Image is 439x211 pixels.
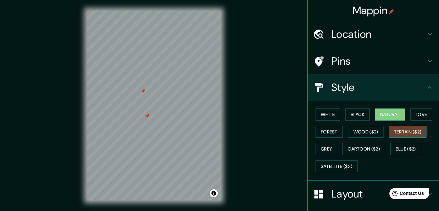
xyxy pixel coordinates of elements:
button: Forest [316,126,343,138]
button: Satellite ($3) [316,160,358,173]
h4: Layout [331,187,426,200]
canvas: Map [87,11,221,200]
div: Layout [308,181,439,207]
h4: Location [331,28,426,41]
button: Grey [316,143,337,155]
div: Location [308,21,439,47]
button: Wood ($2) [348,126,384,138]
button: Blue ($2) [390,143,421,155]
h4: Style [331,81,426,94]
iframe: Help widget launcher [381,185,432,204]
button: Natural [375,108,405,121]
button: White [316,108,340,121]
div: Pins [308,48,439,74]
div: Style [308,74,439,101]
button: Love [410,108,432,121]
button: Cartoon ($2) [342,143,385,155]
button: Terrain ($2) [389,126,427,138]
h4: Pins [331,55,426,68]
img: pin-icon.png [389,9,394,14]
button: Toggle attribution [210,189,218,197]
button: Black [345,108,370,121]
h4: Mappin [353,4,394,17]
